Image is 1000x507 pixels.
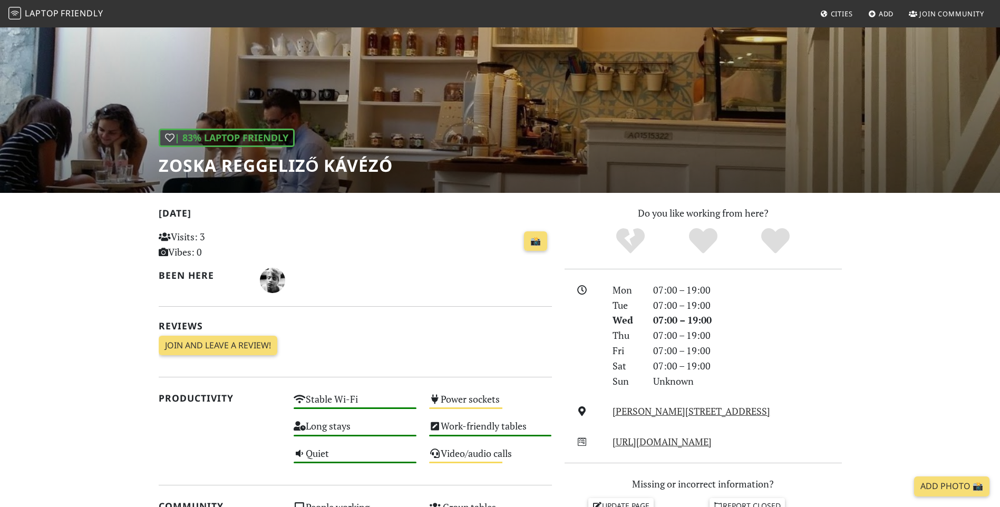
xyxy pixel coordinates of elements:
div: Definitely! [739,227,812,256]
a: Cities [816,4,857,23]
img: LaptopFriendly [8,7,21,19]
div: Video/audio calls [423,445,558,472]
div: | 83% Laptop Friendly [159,129,295,147]
div: Power sockets [423,391,558,417]
span: Friendly [61,7,103,19]
div: Sun [606,374,646,389]
span: Cities [831,9,853,18]
p: Do you like working from here? [565,206,842,221]
div: Yes [667,227,740,256]
a: Add Photo 📸 [914,476,989,496]
p: Missing or incorrect information? [565,476,842,492]
div: Work-friendly tables [423,417,558,444]
div: 07:00 – 19:00 [647,282,848,298]
div: Long stays [287,417,423,444]
p: Visits: 3 Vibes: 0 [159,229,281,260]
div: Quiet [287,445,423,472]
div: Stable Wi-Fi [287,391,423,417]
div: Wed [606,313,646,328]
div: No [594,227,667,256]
div: Sat [606,358,646,374]
div: Unknown [647,374,848,389]
div: 07:00 – 19:00 [647,328,848,343]
h1: Zoska Reggeliző Kávézó [159,155,393,175]
h2: Been here [159,270,248,281]
div: Mon [606,282,646,298]
a: [URL][DOMAIN_NAME] [613,435,712,448]
a: Add [864,4,898,23]
div: Tue [606,298,646,313]
a: Join Community [905,4,988,23]
img: 867-natalija.jpg [260,268,285,293]
a: 📸 [524,231,547,251]
span: Join Community [919,9,984,18]
div: 07:00 – 19:00 [647,343,848,358]
div: Thu [606,328,646,343]
h2: [DATE] [159,208,552,223]
span: Laptop [25,7,59,19]
a: LaptopFriendly LaptopFriendly [8,5,103,23]
div: 07:00 – 19:00 [647,313,848,328]
div: 07:00 – 19:00 [647,298,848,313]
div: Fri [606,343,646,358]
a: [PERSON_NAME][STREET_ADDRESS] [613,405,770,417]
h2: Reviews [159,320,552,331]
span: Add [879,9,894,18]
h2: Productivity [159,393,281,404]
a: Join and leave a review! [159,336,277,356]
div: 07:00 – 19:00 [647,358,848,374]
span: Natalija Lazovic [260,273,285,286]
